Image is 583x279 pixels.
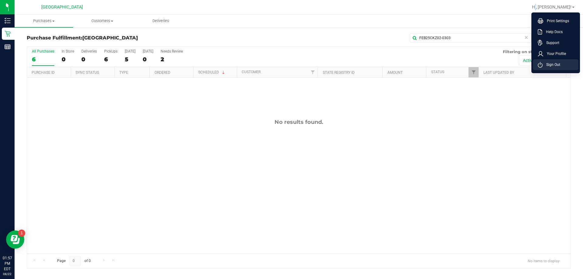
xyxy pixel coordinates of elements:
[81,56,97,63] div: 0
[18,230,25,237] iframe: Resource center unread badge
[503,49,542,54] span: Filtering on status:
[41,5,83,10] span: [GEOGRAPHIC_DATA]
[410,33,531,43] input: Search Purchase ID, Original ID, State Registry ID or Customer Name...
[242,70,261,74] a: Customer
[533,59,578,70] li: Sign Out
[5,18,11,24] inline-svg: Inventory
[82,35,138,41] span: [GEOGRAPHIC_DATA]
[538,29,576,35] a: Help Docs
[125,56,135,63] div: 5
[387,70,403,75] a: Amount
[144,18,177,24] span: Deliveries
[104,56,118,63] div: 6
[15,18,73,24] span: Purchases
[62,49,74,53] div: In Store
[542,29,563,35] span: Help Docs
[543,18,569,24] span: Print Settings
[76,70,99,75] a: Sync Status
[73,15,132,27] a: Customers
[543,40,559,46] span: Support
[131,15,190,27] a: Deliveries
[119,70,128,75] a: Type
[431,70,444,74] a: Status
[323,70,355,75] a: State Registry ID
[543,51,566,57] span: Your Profile
[62,56,74,63] div: 0
[538,40,576,46] a: Support
[308,67,318,77] a: Filter
[198,70,226,74] a: Scheduled
[143,49,153,53] div: [DATE]
[104,49,118,53] div: PickUps
[3,255,12,272] p: 01:57 PM EDT
[3,272,12,276] p: 08/22
[523,256,564,265] span: No items to display
[532,5,571,9] span: Hi, [PERSON_NAME]!
[161,49,183,53] div: Needs Review
[81,49,97,53] div: Deliveries
[155,70,170,75] a: Ordered
[483,70,514,75] a: Last Updated By
[543,62,560,68] span: Sign Out
[524,33,528,41] span: Clear
[32,70,55,75] a: Purchase ID
[6,230,24,249] iframe: Resource center
[15,15,73,27] a: Purchases
[32,56,54,63] div: 6
[27,119,571,125] div: No results found.
[161,56,183,63] div: 2
[469,67,479,77] a: Filter
[32,49,54,53] div: All Purchases
[5,31,11,37] inline-svg: Retail
[519,55,547,66] button: Active only
[143,56,153,63] div: 0
[27,35,208,41] h3: Purchase Fulfillment:
[73,18,131,24] span: Customers
[52,256,96,266] span: Page of 0
[5,44,11,50] inline-svg: Reports
[125,49,135,53] div: [DATE]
